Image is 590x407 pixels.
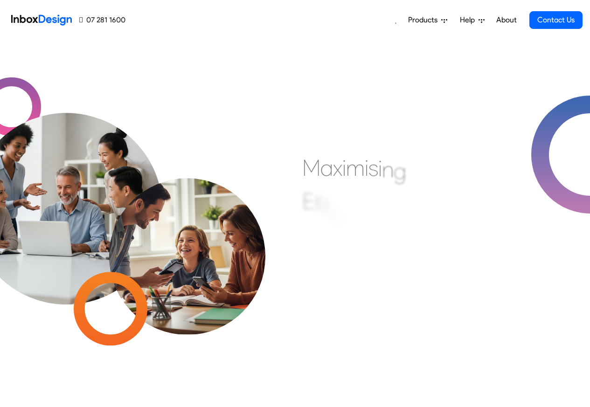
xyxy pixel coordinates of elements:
a: 07 281 1600 [79,14,125,26]
div: f [314,190,321,218]
div: s [368,154,378,182]
div: i [344,207,347,235]
div: n [382,155,394,183]
img: parents_with_child.png [90,139,285,335]
span: Products [408,14,441,26]
div: a [320,154,333,182]
div: Maximising Efficient & Engagement, Connecting Schools, Families, and Students. [302,154,528,294]
div: g [394,157,406,185]
span: Help [460,14,479,26]
a: About [493,11,519,29]
div: i [365,154,368,182]
a: Contact Us [529,11,583,29]
div: E [302,187,314,215]
div: i [342,154,346,182]
div: M [302,154,320,182]
div: c [333,201,344,229]
a: Products [404,11,451,29]
div: x [333,154,342,182]
div: m [346,154,365,182]
div: f [321,193,329,221]
div: i [329,197,333,225]
a: Help [456,11,488,29]
div: i [378,154,382,182]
